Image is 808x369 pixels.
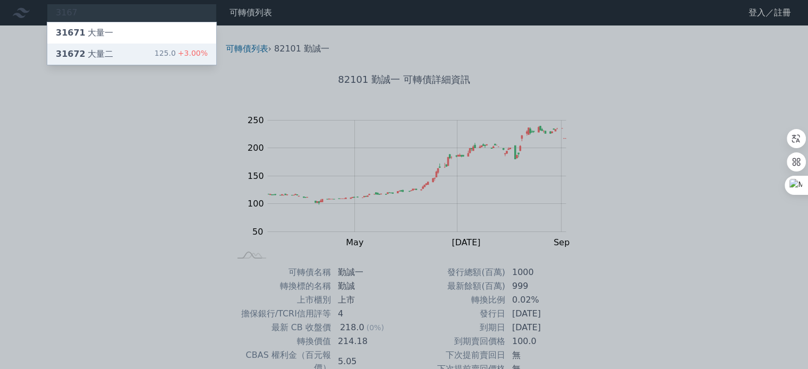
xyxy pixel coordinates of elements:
div: 125.0 [155,48,208,61]
a: 31672大量二 125.0+3.00% [47,44,216,65]
span: +3.00% [176,49,208,57]
span: 31671 [56,28,86,38]
span: 31672 [56,49,86,59]
a: 31671大量一 [47,22,216,44]
div: 聊天小工具 [755,318,808,369]
div: 大量一 [56,27,113,39]
iframe: Chat Widget [755,318,808,369]
div: 大量二 [56,48,113,61]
